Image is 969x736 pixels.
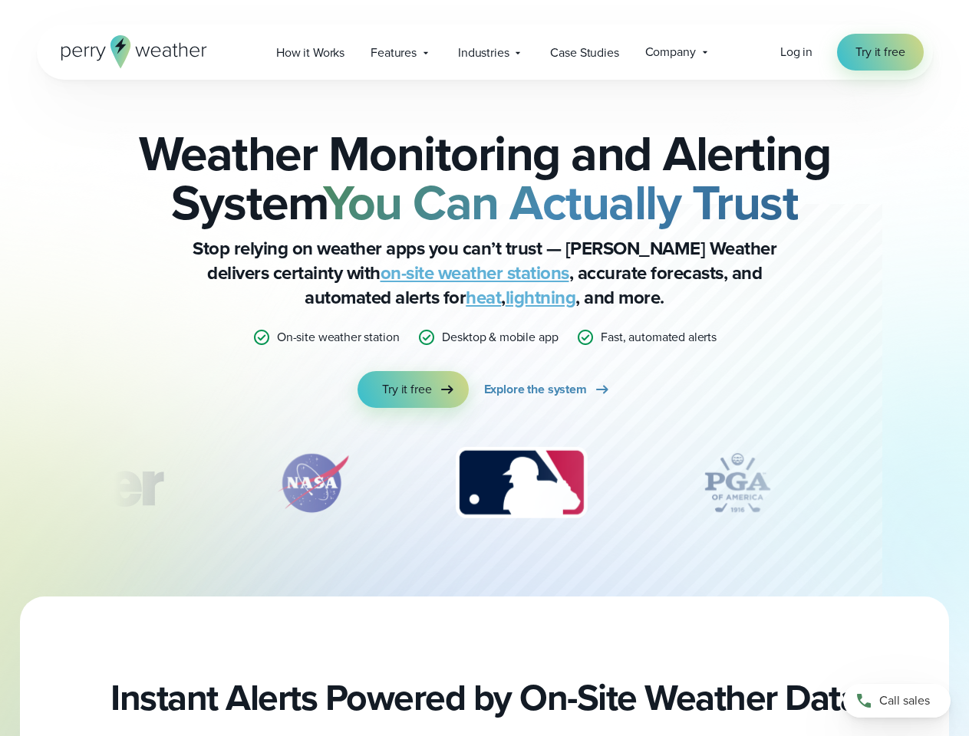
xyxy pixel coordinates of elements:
span: Try it free [382,380,431,399]
a: heat [466,284,501,311]
div: 3 of 12 [440,445,602,521]
a: Try it free [358,371,468,408]
span: How it Works [276,44,344,62]
div: 4 of 12 [676,445,799,521]
a: lightning [506,284,576,311]
span: Case Studies [550,44,618,62]
p: Stop relying on weather apps you can’t trust — [PERSON_NAME] Weather delivers certainty with , ac... [178,236,792,310]
img: NASA.svg [259,445,367,521]
h2: Weather Monitoring and Alerting System [114,129,856,227]
p: Fast, automated alerts [601,328,717,347]
span: Call sales [879,692,930,710]
a: Try it free [837,34,923,71]
h2: Instant Alerts Powered by On-Site Weather Data [110,676,859,719]
div: slideshow [114,445,856,529]
div: 2 of 12 [259,445,367,521]
a: Call sales [843,684,951,718]
p: On-site weather station [277,328,400,347]
a: How it Works [263,37,358,68]
strong: You Can Actually Trust [323,166,798,238]
a: Log in [780,43,812,61]
span: Try it free [855,43,905,61]
img: MLB.svg [440,445,602,521]
span: Industries [458,44,509,62]
a: on-site weather stations [381,259,569,287]
span: Features [371,44,417,62]
span: Explore the system [484,380,587,399]
p: Desktop & mobile app [442,328,558,347]
span: Company [645,43,696,61]
a: Case Studies [537,37,631,68]
img: PGA.svg [676,445,799,521]
a: Explore the system [484,371,611,408]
